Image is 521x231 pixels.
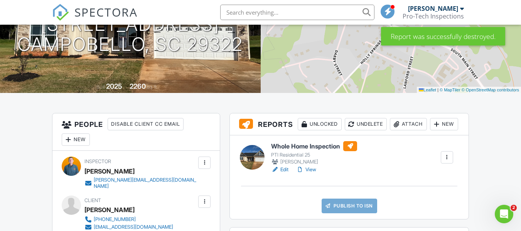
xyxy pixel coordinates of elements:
iframe: Intercom live chat [495,205,513,223]
div: [PERSON_NAME][EMAIL_ADDRESS][DOMAIN_NAME] [94,177,196,189]
a: Publish to ISN [322,199,377,213]
div: 2025 [106,82,122,90]
span: sq. ft. [147,84,158,90]
div: [PHONE_NUMBER] [94,216,136,223]
a: [EMAIL_ADDRESS][DOMAIN_NAME] [84,223,173,231]
input: Search everything... [220,5,374,20]
a: © OpenStreetMap contributors [462,88,519,92]
a: Edit [271,166,288,174]
div: Unlocked [298,118,342,130]
div: Pro-Tech Inspections [403,12,464,20]
a: [PERSON_NAME][EMAIL_ADDRESS][DOMAIN_NAME] [84,177,196,189]
h1: [STREET_ADDRESS] Campobello, SC 29322 [17,14,243,55]
span: SPECTORA [74,4,138,20]
div: PTI Residential 25 [271,152,357,158]
div: Attach [390,118,427,130]
div: Report was successfully destroyed. [381,27,505,46]
img: The Best Home Inspection Software - Spectora [52,4,69,21]
span: | [437,88,438,92]
a: © MapTiler [440,88,460,92]
h3: People [52,113,220,151]
h6: Whole Home Inspection [271,141,357,151]
div: 2260 [130,82,146,90]
span: Inspector [84,158,111,164]
h3: Reports [230,113,468,135]
div: Undelete [345,118,387,130]
div: [PERSON_NAME] [271,158,357,166]
a: [PHONE_NUMBER] [84,216,173,223]
span: Client [84,197,101,203]
span: Built [96,84,105,90]
div: [EMAIL_ADDRESS][DOMAIN_NAME] [94,224,173,230]
div: Disable Client CC Email [108,118,184,130]
a: Whole Home Inspection PTI Residential 25 [PERSON_NAME] [271,141,357,166]
div: New [62,133,90,146]
div: [PERSON_NAME] [84,204,135,216]
a: Leaflet [419,88,436,92]
a: SPECTORA [52,10,138,27]
span: 2 [511,205,517,211]
a: View [296,166,316,174]
div: [PERSON_NAME] [408,5,458,12]
div: [PERSON_NAME] [84,165,135,177]
div: New [430,118,458,130]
